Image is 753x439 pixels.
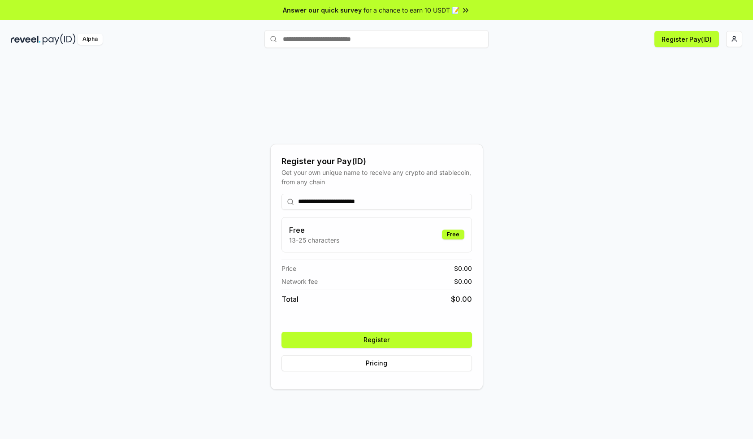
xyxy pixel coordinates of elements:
span: Network fee [281,277,318,286]
img: reveel_dark [11,34,41,45]
span: $ 0.00 [451,294,472,304]
span: Total [281,294,299,304]
span: Answer our quick survey [283,5,362,15]
h3: Free [289,225,339,235]
img: pay_id [43,34,76,45]
span: $ 0.00 [454,264,472,273]
div: Get your own unique name to receive any crypto and stablecoin, from any chain [281,168,472,187]
button: Register Pay(ID) [654,31,719,47]
div: Free [442,230,464,239]
span: Price [281,264,296,273]
div: Register your Pay(ID) [281,155,472,168]
button: Pricing [281,355,472,371]
span: for a chance to earn 10 USDT 📝 [364,5,459,15]
span: $ 0.00 [454,277,472,286]
button: Register [281,332,472,348]
div: Alpha [78,34,103,45]
p: 13-25 characters [289,235,339,245]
